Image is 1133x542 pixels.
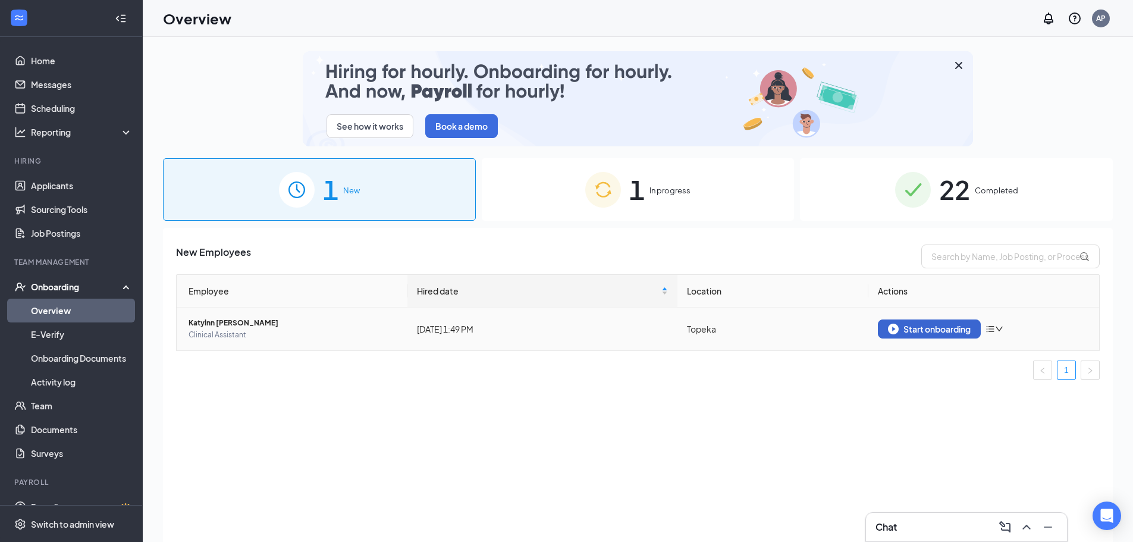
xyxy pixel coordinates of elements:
[996,518,1015,537] button: ComposeMessage
[31,518,114,530] div: Switch to admin view
[327,114,413,138] button: See how it works
[31,299,133,322] a: Overview
[31,198,133,221] a: Sourcing Tools
[649,184,691,196] span: In progress
[1057,361,1075,379] a: 1
[14,156,130,166] div: Hiring
[1033,361,1052,380] button: left
[868,275,1099,308] th: Actions
[1081,361,1100,380] button: right
[1039,367,1046,374] span: left
[31,418,133,441] a: Documents
[878,319,981,339] button: Start onboarding
[875,521,897,534] h3: Chat
[31,96,133,120] a: Scheduling
[975,184,1018,196] span: Completed
[1033,361,1052,380] li: Previous Page
[31,73,133,96] a: Messages
[1093,502,1121,530] div: Open Intercom Messenger
[31,221,133,245] a: Job Postings
[629,169,645,210] span: 1
[417,284,659,297] span: Hired date
[939,169,970,210] span: 22
[1068,11,1082,26] svg: QuestionInfo
[31,126,133,138] div: Reporting
[31,441,133,465] a: Surveys
[13,12,25,24] svg: WorkstreamLogo
[1038,518,1057,537] button: Minimize
[31,322,133,346] a: E-Verify
[1096,13,1106,23] div: AP
[677,308,869,350] td: Topeka
[14,518,26,530] svg: Settings
[1019,520,1034,534] svg: ChevronUp
[163,8,231,29] h1: Overview
[177,275,407,308] th: Employee
[1081,361,1100,380] li: Next Page
[952,58,966,73] svg: Cross
[31,281,123,293] div: Onboarding
[323,169,338,210] span: 1
[189,329,398,341] span: Clinical Assistant
[921,245,1100,268] input: Search by Name, Job Posting, or Process
[31,370,133,394] a: Activity log
[189,317,398,329] span: Katylnn [PERSON_NAME]
[986,324,995,334] span: bars
[14,126,26,138] svg: Analysis
[1041,520,1055,534] svg: Minimize
[14,257,130,267] div: Team Management
[425,114,498,138] button: Book a demo
[31,495,133,519] a: PayrollCrown
[31,394,133,418] a: Team
[1041,11,1056,26] svg: Notifications
[343,184,360,196] span: New
[995,325,1003,333] span: down
[31,49,133,73] a: Home
[303,51,973,146] img: payroll-small.gif
[888,324,971,334] div: Start onboarding
[14,477,130,487] div: Payroll
[14,281,26,293] svg: UserCheck
[998,520,1012,534] svg: ComposeMessage
[1087,367,1094,374] span: right
[115,12,127,24] svg: Collapse
[1057,361,1076,380] li: 1
[417,322,668,336] div: [DATE] 1:49 PM
[31,174,133,198] a: Applicants
[31,346,133,370] a: Onboarding Documents
[176,245,251,268] span: New Employees
[677,275,869,308] th: Location
[1017,518,1036,537] button: ChevronUp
